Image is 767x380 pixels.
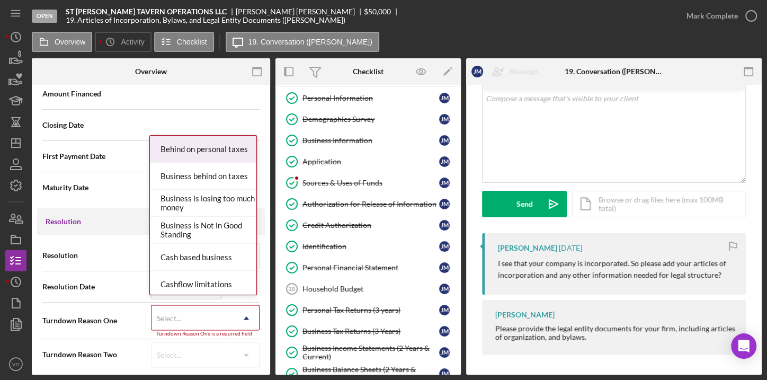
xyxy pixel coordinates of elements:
[42,250,151,261] span: Resolution
[32,10,57,23] div: Open
[439,262,450,273] div: J M
[302,263,439,272] div: Personal Financial Statement
[12,361,20,367] text: VG
[676,5,762,26] button: Mark Complete
[236,7,364,16] div: [PERSON_NAME] [PERSON_NAME]
[439,241,450,252] div: J M
[364,7,391,16] span: $50,000
[281,321,456,342] a: Business Tax Returns (3 Years)JM
[439,199,450,209] div: J M
[150,244,256,271] div: Cash based business
[150,163,256,190] div: Business behind on taxes
[281,236,456,257] a: IdentificationJM
[288,286,295,292] tspan: 10
[495,324,735,341] div: Please provide the legal entity documents for your firm, including articles of organization, and ...
[731,333,756,359] div: Open Intercom Messenger
[302,221,439,229] div: Credit Authorization
[177,38,207,46] label: Checklist
[302,327,439,335] div: Business Tax Returns (3 Years)
[281,193,456,215] a: Authorization for Release of InformationJM
[471,66,483,77] div: J M
[42,151,105,162] span: First Payment Date
[302,344,439,361] div: Business Income Statements (2 Years & Current)
[302,306,439,314] div: Personal Tax Returns (3 years)
[66,16,345,24] div: 19. Articles of Incorporation, Bylaws, and Legal Entity Documents ([PERSON_NAME])
[439,135,450,146] div: J M
[42,182,88,193] span: Maturity Date
[439,156,450,167] div: J M
[516,191,533,217] div: Send
[281,109,456,130] a: Demographics SurveyJM
[439,93,450,103] div: J M
[281,299,456,321] a: Personal Tax Returns (3 years)JM
[248,38,372,46] label: 19. Conversation ([PERSON_NAME])
[302,285,439,293] div: Household Budget
[135,67,167,76] div: Overview
[32,32,92,52] button: Overview
[353,67,384,76] div: Checklist
[42,315,151,326] span: Turndown Reason One
[150,190,256,217] div: Business is losing too much money
[281,130,456,151] a: Business InformationJM
[95,32,151,52] button: Activity
[42,89,101,99] span: Amount Financed
[281,151,456,172] a: ApplicationJM
[281,215,456,236] a: Credit AuthorizationJM
[281,257,456,278] a: Personal Financial StatementJM
[565,67,663,76] div: 19. Conversation ([PERSON_NAME])
[495,311,555,319] div: [PERSON_NAME]
[439,284,450,294] div: J M
[439,220,450,231] div: J M
[281,87,456,109] a: Personal InformationJM
[302,115,439,123] div: Demographics Survey
[439,178,450,188] div: J M
[55,38,85,46] label: Overview
[42,281,151,292] span: Resolution Date
[121,38,144,46] label: Activity
[439,114,450,125] div: J M
[302,242,439,251] div: Identification
[150,136,256,163] div: Behind on personal taxes
[157,314,181,322] div: Select...
[498,258,735,281] p: I see that your company is incorporated. So please add your articles of incorporation and any oth...
[66,7,227,16] b: ST [PERSON_NAME] TAVERN OPERATIONS LLC
[498,244,557,252] div: [PERSON_NAME]
[439,368,450,379] div: J M
[302,179,439,187] div: Sources & Uses of Funds
[482,191,567,217] button: Send
[151,330,260,337] div: Turndown Reason One is a required field
[281,172,456,193] a: Sources & Uses of FundsJM
[154,32,214,52] button: Checklist
[150,217,256,244] div: Business is Not in Good Standing
[150,271,256,298] div: Cashflow limitations
[302,94,439,102] div: Personal Information
[439,305,450,315] div: J M
[302,157,439,166] div: Application
[281,278,456,299] a: 10Household BudgetJM
[42,349,151,360] span: Turndown Reason Two
[559,244,582,252] time: 2024-05-17 21:01
[686,5,738,26] div: Mark Complete
[510,61,538,82] div: Reassign
[149,214,202,229] button: Cancel
[466,61,549,82] button: JMReassign
[302,200,439,208] div: Authorization for Release of Information
[42,120,84,130] span: Closing Date
[281,342,456,363] a: Business Income Statements (2 Years & Current)JM
[46,216,81,227] h3: Resolution
[226,32,379,52] button: 19. Conversation ([PERSON_NAME])
[439,326,450,337] div: J M
[439,347,450,358] div: J M
[302,136,439,145] div: Business Information
[5,354,26,375] button: VG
